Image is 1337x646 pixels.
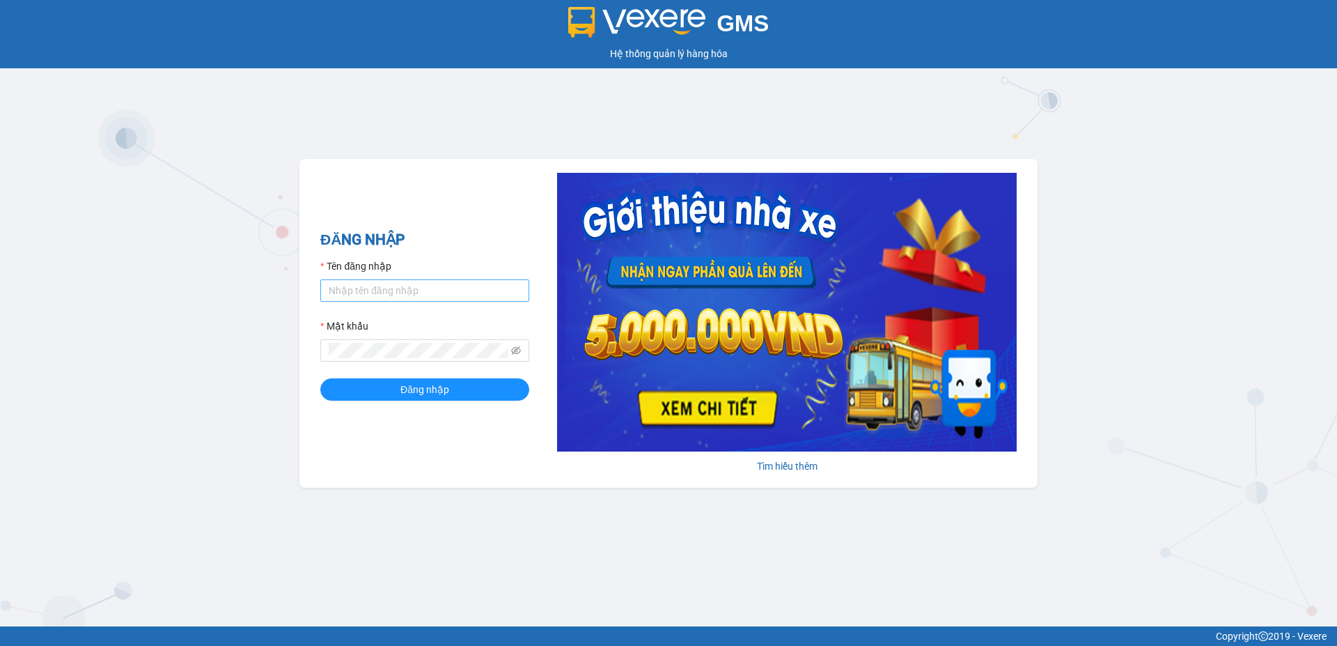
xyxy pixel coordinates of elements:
div: Copyright 2019 - Vexere [10,629,1327,644]
span: eye-invisible [511,346,521,355]
span: copyright [1258,631,1268,641]
span: GMS [717,10,769,36]
input: Mật khẩu [329,343,508,358]
img: logo 2 [568,7,706,38]
span: Đăng nhập [400,382,449,397]
div: Hệ thống quản lý hàng hóa [3,46,1334,61]
a: GMS [568,21,769,32]
img: banner-0 [557,173,1017,452]
button: Đăng nhập [320,378,529,401]
div: Tìm hiểu thêm [557,459,1017,474]
label: Tên đăng nhập [320,259,391,274]
h2: ĐĂNG NHẬP [320,229,529,252]
label: Mật khẩu [320,318,368,334]
input: Tên đăng nhập [320,279,529,302]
